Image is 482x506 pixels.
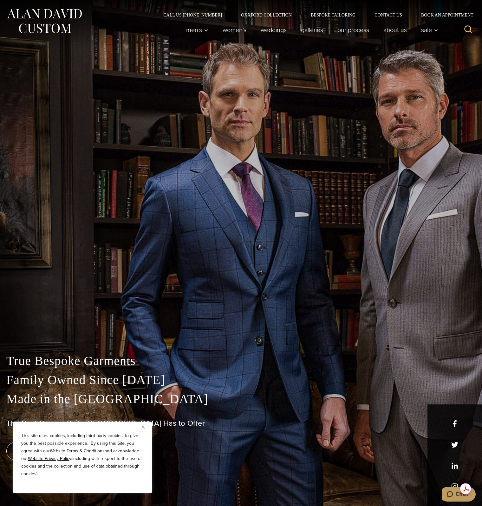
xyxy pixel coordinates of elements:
[365,13,412,17] a: Contact Us
[6,419,476,428] h1: The Best Custom Suits [GEOGRAPHIC_DATA] Has to Offer
[294,23,330,36] a: Galleries
[179,23,216,36] button: Men’s sub menu toggle
[330,23,376,36] a: Our Process
[142,426,145,429] img: Close
[414,23,442,36] button: Sale sub menu toggle
[179,23,442,36] nav: Primary Navigation
[6,7,82,35] img: Alan David Custom
[28,455,71,462] a: Website Privacy Policy
[460,22,476,37] button: View Search Form
[50,448,105,454] a: Website Terms & Conditions
[231,13,301,17] a: Oxxford Collection
[154,13,476,17] nav: Secondary Navigation
[301,13,365,17] a: Bespoke Tailoring
[6,351,476,409] p: True Bespoke Garments Family Owned Since [DATE] Made in the [GEOGRAPHIC_DATA]
[376,23,414,36] a: About Us
[6,442,95,460] a: book an appointment
[216,23,254,36] a: Women’s
[254,23,294,36] a: weddings
[21,432,144,478] p: This site uses cookies, including third party cookies, to give you the best possible experience. ...
[142,423,149,431] button: Close
[442,487,476,503] iframe: Opens a widget where you can chat to one of our agents
[412,13,476,17] a: Book an Appointment
[154,13,231,17] a: Call Us [PHONE_NUMBER]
